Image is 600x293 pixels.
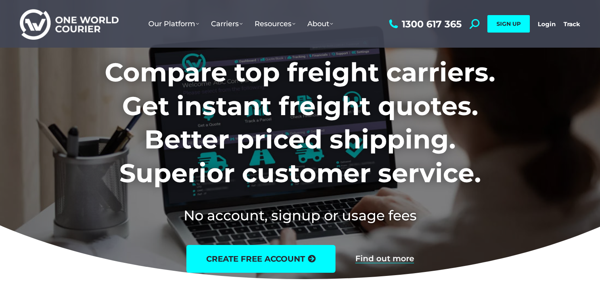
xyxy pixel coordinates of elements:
[20,8,119,40] img: One World Courier
[205,12,249,36] a: Carriers
[142,12,205,36] a: Our Platform
[487,15,530,33] a: SIGN UP
[52,56,548,190] h1: Compare top freight carriers. Get instant freight quotes. Better priced shipping. Superior custom...
[307,19,333,28] span: About
[538,20,556,28] a: Login
[186,245,335,273] a: create free account
[249,12,301,36] a: Resources
[387,19,462,29] a: 1300 617 365
[255,19,295,28] span: Resources
[301,12,339,36] a: About
[52,206,548,225] h2: No account, signup or usage fees
[355,254,414,263] a: Find out more
[496,20,521,27] span: SIGN UP
[148,19,199,28] span: Our Platform
[564,20,580,28] a: Track
[211,19,243,28] span: Carriers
